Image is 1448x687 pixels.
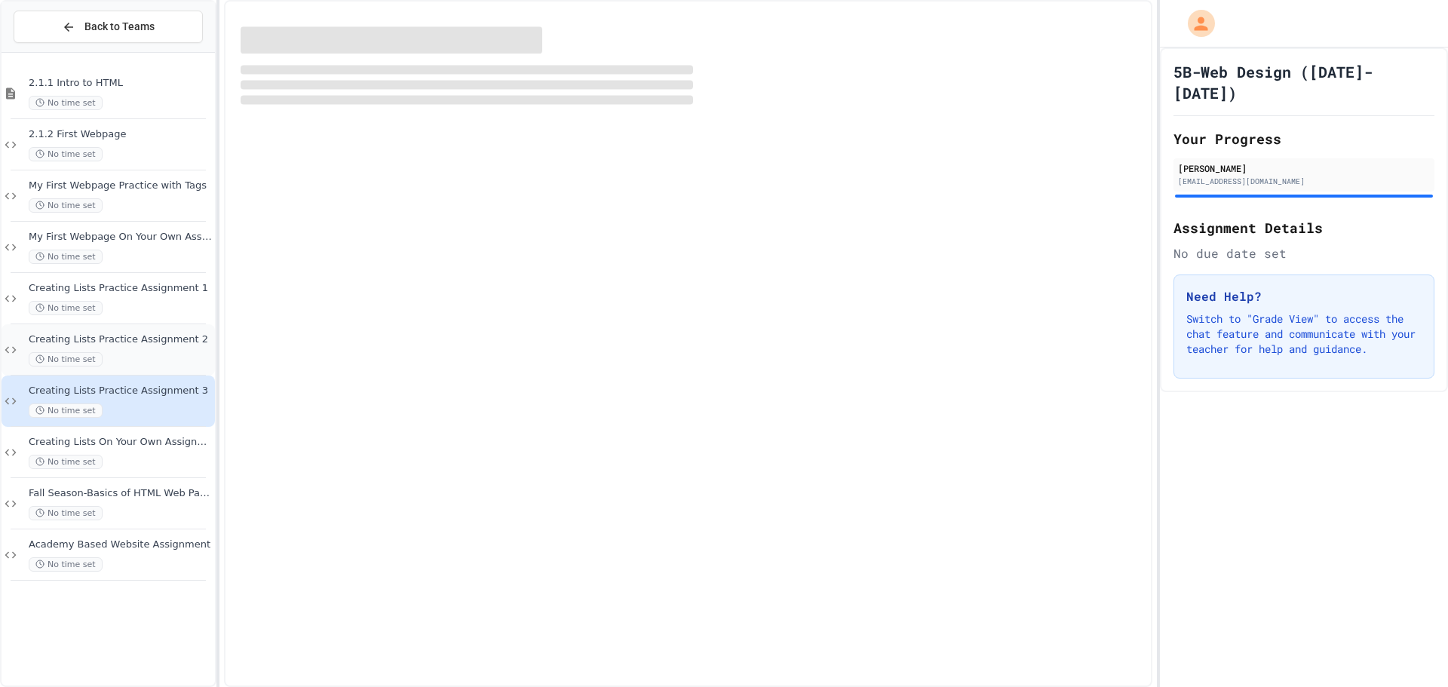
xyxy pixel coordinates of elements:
[29,506,103,520] span: No time set
[84,19,155,35] span: Back to Teams
[1173,217,1434,238] h2: Assignment Details
[1172,6,1219,41] div: My Account
[1178,161,1430,175] div: [PERSON_NAME]
[29,487,212,500] span: Fall Season-Basics of HTML Web Page Assignment
[29,198,103,213] span: No time set
[29,385,212,397] span: Creating Lists Practice Assignment 3
[1173,244,1434,262] div: No due date set
[1186,287,1422,305] h3: Need Help?
[29,128,212,141] span: 2.1.2 First Webpage
[14,11,203,43] button: Back to Teams
[29,301,103,315] span: No time set
[1178,176,1430,187] div: [EMAIL_ADDRESS][DOMAIN_NAME]
[29,538,212,551] span: Academy Based Website Assignment
[29,436,212,449] span: Creating Lists On Your Own Assignment
[29,333,212,346] span: Creating Lists Practice Assignment 2
[1173,61,1434,103] h1: 5B-Web Design ([DATE]-[DATE])
[1173,128,1434,149] h2: Your Progress
[29,147,103,161] span: No time set
[29,557,103,572] span: No time set
[29,403,103,418] span: No time set
[29,231,212,244] span: My First Webpage On Your Own Assignment
[29,179,212,192] span: My First Webpage Practice with Tags
[29,282,212,295] span: Creating Lists Practice Assignment 1
[29,455,103,469] span: No time set
[29,96,103,110] span: No time set
[1186,311,1422,357] p: Switch to "Grade View" to access the chat feature and communicate with your teacher for help and ...
[29,250,103,264] span: No time set
[29,77,212,90] span: 2.1.1 Intro to HTML
[29,352,103,367] span: No time set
